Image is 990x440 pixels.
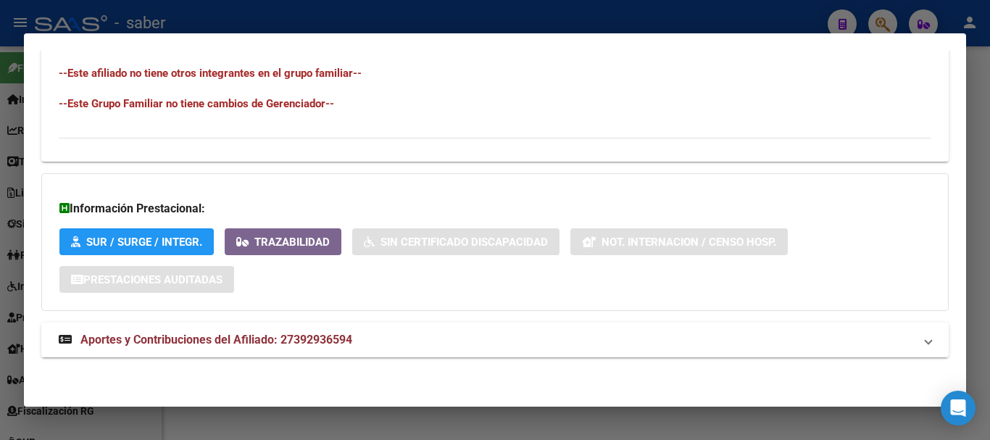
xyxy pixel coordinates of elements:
h4: --Este afiliado no tiene otros integrantes en el grupo familiar-- [59,65,931,81]
button: Not. Internacion / Censo Hosp. [570,228,788,255]
button: SUR / SURGE / INTEGR. [59,228,214,255]
h3: Información Prestacional: [59,200,931,217]
button: Trazabilidad [225,228,341,255]
span: Aportes y Contribuciones del Afiliado: 27392936594 [80,333,352,346]
button: Prestaciones Auditadas [59,266,234,293]
span: SUR / SURGE / INTEGR. [86,236,202,249]
div: Open Intercom Messenger [941,391,976,426]
span: Not. Internacion / Censo Hosp. [602,236,776,249]
h4: --Este Grupo Familiar no tiene cambios de Gerenciador-- [59,96,931,112]
mat-expansion-panel-header: Aportes y Contribuciones del Afiliado: 27392936594 [41,323,949,357]
span: Prestaciones Auditadas [83,273,222,286]
span: Trazabilidad [254,236,330,249]
button: Sin Certificado Discapacidad [352,228,560,255]
span: Sin Certificado Discapacidad [380,236,548,249]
